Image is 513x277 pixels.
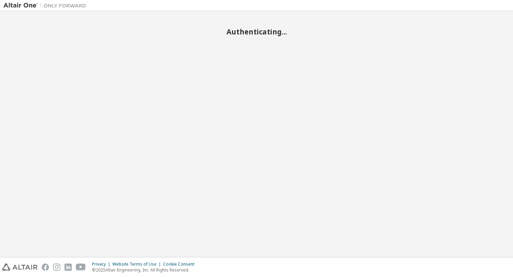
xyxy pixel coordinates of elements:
p: © 2025 Altair Engineering, Inc. All Rights Reserved. [92,267,199,273]
img: facebook.svg [42,264,49,271]
div: Website Terms of Use [112,261,163,267]
img: instagram.svg [53,264,60,271]
img: Altair One [3,2,90,9]
img: youtube.svg [76,264,86,271]
img: altair_logo.svg [2,264,38,271]
img: linkedin.svg [64,264,72,271]
div: Cookie Consent [163,261,199,267]
div: Privacy [92,261,112,267]
h2: Authenticating... [3,27,510,36]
